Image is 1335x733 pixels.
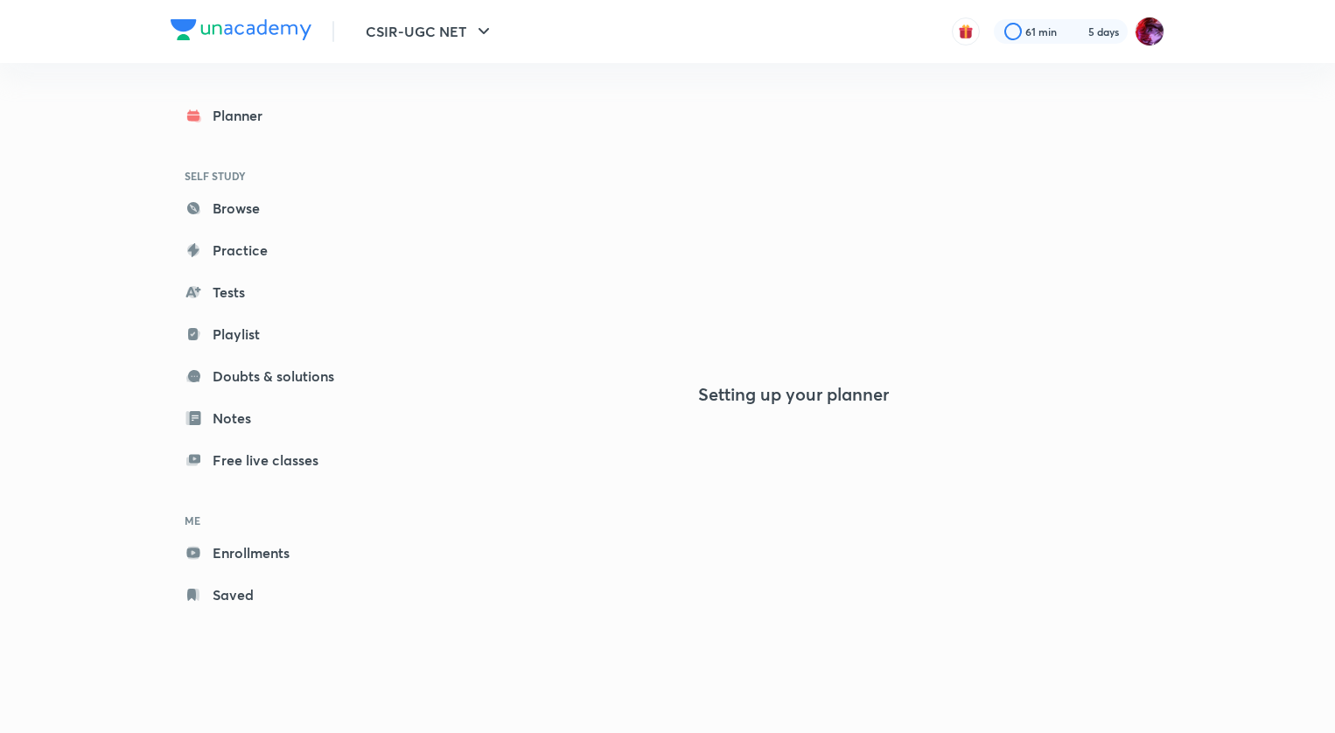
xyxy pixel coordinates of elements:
h4: Setting up your planner [698,384,889,405]
a: Playlist [171,317,374,352]
h6: SELF STUDY [171,161,374,191]
img: Company Logo [171,19,311,40]
a: Enrollments [171,535,374,570]
a: Browse [171,191,374,226]
img: avatar [958,24,974,39]
img: streak [1067,23,1085,40]
a: Tests [171,275,374,310]
img: Bidhu Bhushan [1135,17,1164,46]
h6: ME [171,506,374,535]
a: Notes [171,401,374,436]
button: CSIR-UGC NET [355,14,505,49]
a: Practice [171,233,374,268]
a: Free live classes [171,443,374,478]
button: avatar [952,17,980,45]
a: Company Logo [171,19,311,45]
a: Doubts & solutions [171,359,374,394]
a: Planner [171,98,374,133]
a: Saved [171,577,374,612]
